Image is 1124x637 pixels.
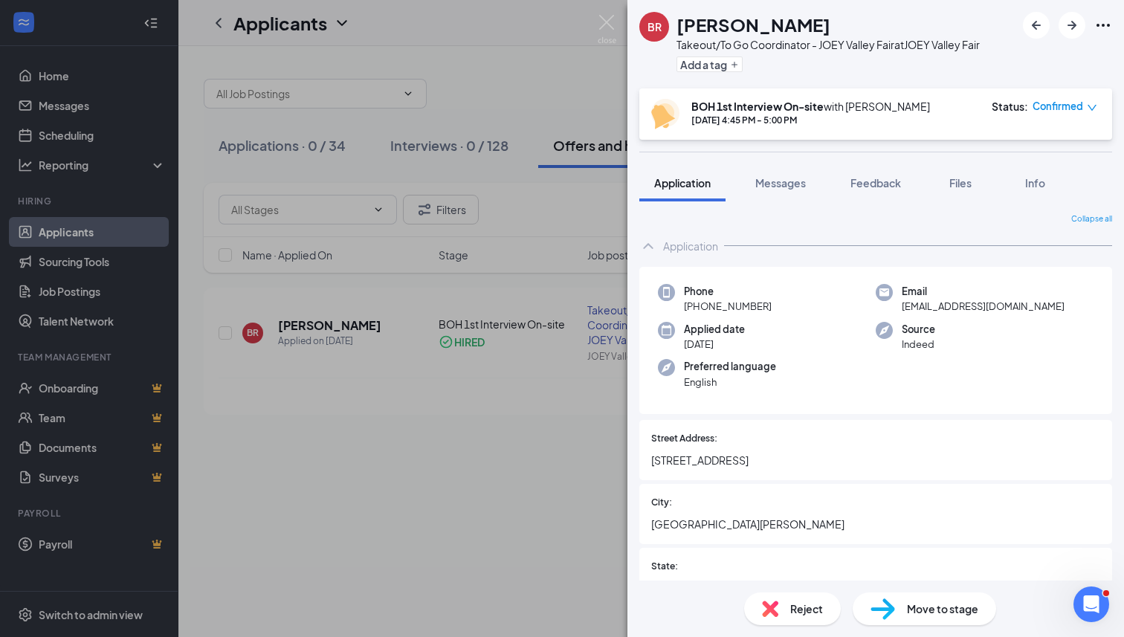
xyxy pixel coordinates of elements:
[1059,12,1085,39] button: ArrowRight
[902,322,935,337] span: Source
[647,19,662,34] div: BR
[1094,16,1112,34] svg: Ellipses
[651,560,678,574] span: State:
[1025,176,1045,190] span: Info
[654,176,711,190] span: Application
[1073,586,1109,622] iframe: Intercom live chat
[1071,213,1112,225] span: Collapse all
[1027,16,1045,34] svg: ArrowLeftNew
[684,337,745,352] span: [DATE]
[651,452,1100,468] span: [STREET_ADDRESS]
[691,114,930,126] div: [DATE] 4:45 PM - 5:00 PM
[691,100,824,113] b: BOH 1st Interview On-site
[755,176,806,190] span: Messages
[850,176,901,190] span: Feedback
[1023,12,1050,39] button: ArrowLeftNew
[902,337,935,352] span: Indeed
[651,496,672,510] span: City:
[676,37,980,52] div: Takeout/To Go Coordinator - JOEY Valley Fair at JOEY Valley Fair
[1033,99,1083,114] span: Confirmed
[684,375,776,389] span: English
[663,239,718,253] div: Application
[639,237,657,255] svg: ChevronUp
[1063,16,1081,34] svg: ArrowRight
[691,99,930,114] div: with [PERSON_NAME]
[684,299,772,314] span: [PHONE_NUMBER]
[651,516,1100,532] span: [GEOGRAPHIC_DATA][PERSON_NAME]
[1087,103,1097,113] span: down
[651,432,717,446] span: Street Address:
[992,99,1028,114] div: Status :
[730,60,739,69] svg: Plus
[907,601,978,617] span: Move to stage
[684,284,772,299] span: Phone
[684,322,745,337] span: Applied date
[651,580,1100,596] span: [US_STATE]
[684,359,776,374] span: Preferred language
[902,299,1065,314] span: [EMAIL_ADDRESS][DOMAIN_NAME]
[676,56,743,72] button: PlusAdd a tag
[790,601,823,617] span: Reject
[676,12,830,37] h1: [PERSON_NAME]
[949,176,972,190] span: Files
[902,284,1065,299] span: Email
